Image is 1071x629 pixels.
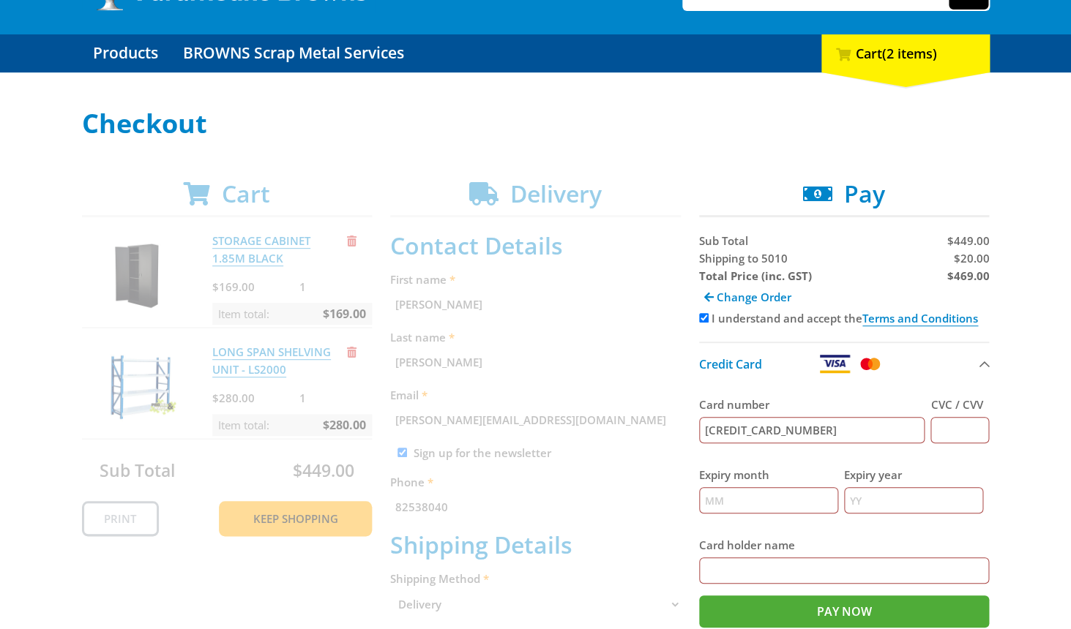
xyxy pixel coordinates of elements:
button: Credit Card [699,342,990,385]
span: (2 items) [882,45,937,62]
span: Shipping to 5010 [699,251,788,265]
div: Cart [821,34,990,72]
h1: Checkout [82,109,990,138]
img: Mastercard [857,355,883,373]
strong: Total Price (inc. GST) [699,268,812,283]
span: Pay [844,178,885,209]
span: $20.00 [953,251,989,265]
a: Go to the Products page [82,34,169,72]
label: CVC / CVV [930,396,989,413]
span: Sub Total [699,233,748,248]
span: Credit Card [699,356,762,372]
a: Terms and Conditions [862,311,978,326]
img: Visa [818,355,851,373]
label: Card number [699,396,925,413]
strong: $469.00 [947,268,989,283]
label: Expiry month [699,466,838,483]
span: Change Order [717,290,791,304]
input: MM [699,487,838,513]
label: I understand and accept the [712,311,978,325]
input: Please accept the terms and conditions. [699,313,709,323]
a: Go to the BROWNS Scrap Metal Services page [172,34,415,72]
span: $449.00 [947,233,989,248]
a: Change Order [699,285,796,309]
label: Card holder name [699,536,990,554]
input: YY [844,487,983,513]
label: Expiry year [844,466,983,483]
input: Pay Now [699,595,990,628]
